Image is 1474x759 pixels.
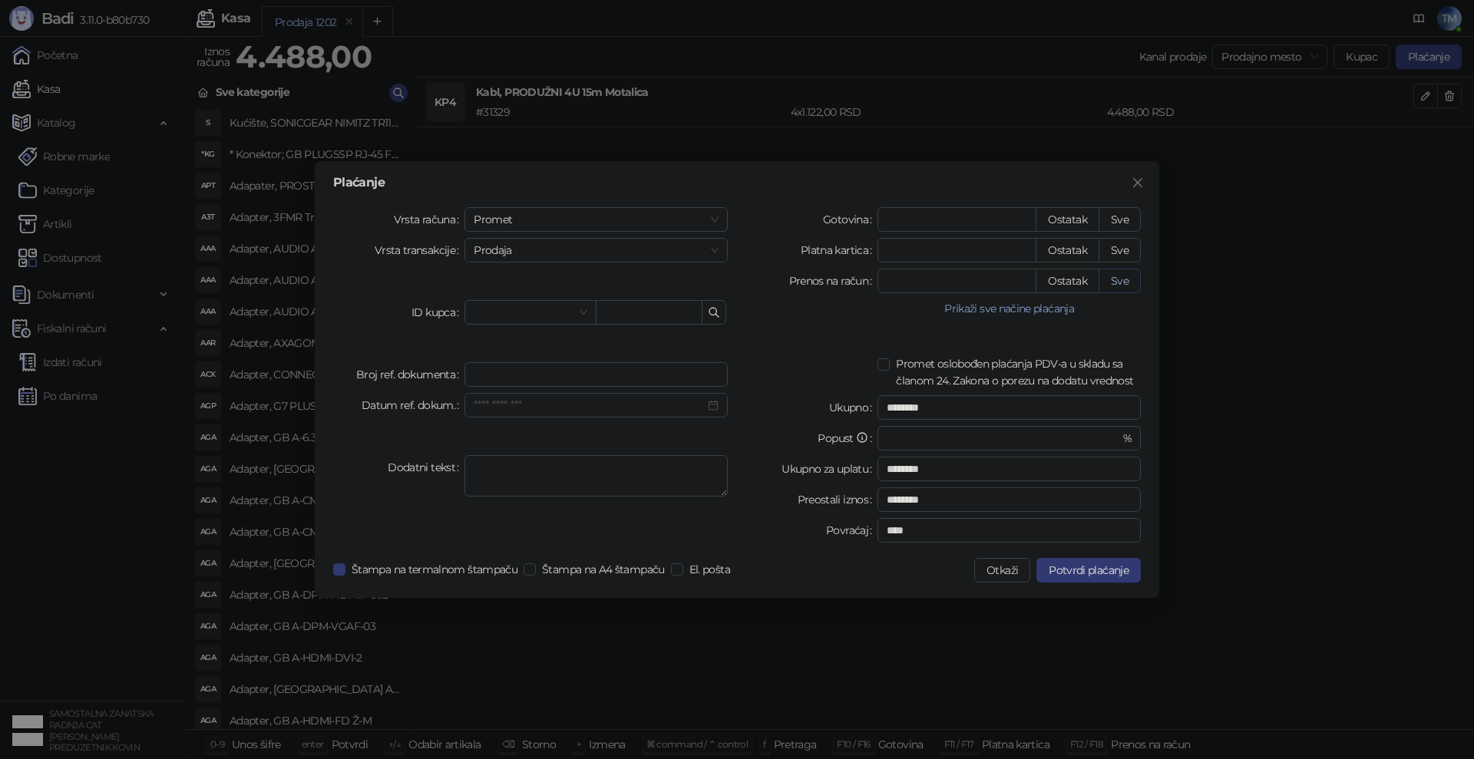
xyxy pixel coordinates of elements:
input: Popust [887,427,1119,450]
label: Ukupno za uplatu [782,457,877,481]
label: Gotovina [823,207,877,232]
span: El. pošta [683,561,736,578]
button: Sve [1099,207,1141,232]
button: Sve [1099,238,1141,262]
span: Promet [474,208,719,231]
button: Ostatak [1036,207,1099,232]
div: Plaćanje [333,177,1141,189]
span: Potvrdi plaćanje [1049,563,1129,577]
button: Ostatak [1036,269,1099,293]
textarea: Dodatni tekst [464,455,728,497]
span: Prodaja [474,239,719,262]
label: Datum ref. dokum. [362,393,465,417]
label: Povraćaj [826,518,877,543]
button: Otkaži [974,558,1030,582]
button: Prikaži sve načine plaćanja [877,299,1141,318]
span: close [1132,177,1144,189]
button: Close [1125,170,1150,195]
label: Popust [818,426,877,450]
input: Broj ref. dokumenta [464,362,728,387]
label: Vrsta transakcije [375,238,465,262]
button: Ostatak [1036,238,1099,262]
label: Ukupno [829,395,878,420]
label: Platna kartica [801,238,877,262]
label: Dodatni tekst [388,455,464,480]
label: Prenos na račun [789,269,878,293]
span: Promet oslobođen plaćanja PDV-a u skladu sa članom 24. Zakona o porezu na dodatu vrednost [890,355,1141,389]
button: Potvrdi plaćanje [1036,558,1141,582]
label: ID kupca [411,300,464,325]
label: Broj ref. dokumenta [356,362,464,387]
span: Štampa na termalnom štampaču [345,561,524,578]
span: Štampa na A4 štampaču [536,561,671,578]
span: Zatvori [1125,177,1150,189]
label: Preostali iznos [798,487,878,512]
label: Vrsta računa [394,207,465,232]
button: Sve [1099,269,1141,293]
input: Datum ref. dokum. [474,397,705,414]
